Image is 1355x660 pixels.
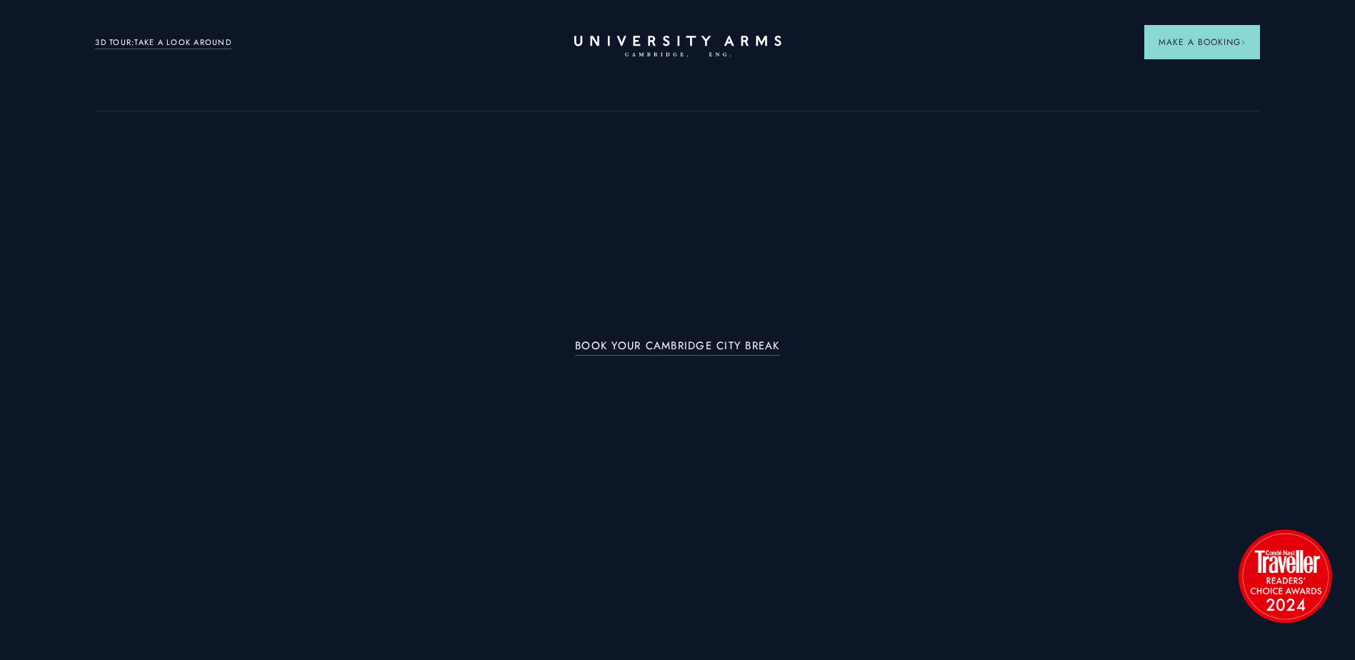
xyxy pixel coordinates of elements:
[574,36,781,58] a: Home
[575,340,780,356] a: BOOK YOUR CAMBRIDGE CITY BREAK
[95,36,231,49] a: 3D TOUR:TAKE A LOOK AROUND
[1231,522,1339,629] img: image-2524eff8f0c5d55edbf694693304c4387916dea5-1501x1501-png
[1241,40,1246,45] img: Arrow icon
[1144,25,1260,59] button: Make a BookingArrow icon
[1159,36,1246,49] span: Make a Booking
